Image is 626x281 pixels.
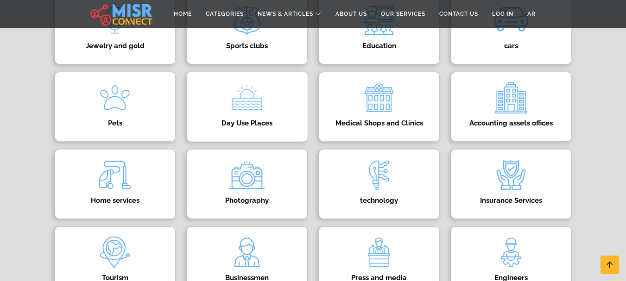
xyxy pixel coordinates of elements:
img: 91o6BRUL69Nv8vkyo3Y3.png [493,79,530,116]
a: Home services [49,149,181,219]
img: fBpRvoEftlHCryvf9XxM.png [228,79,266,116]
a: technology [313,149,445,219]
h4: technology [333,196,425,205]
h4: cars [465,42,557,50]
h4: Accounting assets offices [465,119,557,127]
a: Photography [181,149,313,219]
h4: Insurance Services [465,196,557,205]
a: Contact Us [432,5,485,23]
img: 42olkA63JDOoylnd139i.png [493,156,530,194]
img: W25xB8ub5bycFuFnX0KT.png [493,234,530,271]
h4: Sports clubs [201,42,293,50]
a: News & Articles [251,5,329,23]
img: btIYXQY5e4yLDbGgmHTq.png [96,234,133,271]
a: About Us [329,5,374,23]
h4: Education [333,42,425,50]
h4: Pets [69,119,161,127]
img: XZWsDNEnNO8Xp7hCERa0.png [228,234,266,271]
img: euUVwHCnQEn0xquExAqy.png [228,156,266,194]
img: h9DJ03ALRJMpbw2QsNu7.png [360,156,398,194]
a: Categories [199,5,251,23]
h4: Home services [69,196,161,205]
h4: Medical Shops and Clinics [333,119,425,127]
h4: Photography [201,196,293,205]
a: Our Services [374,5,432,23]
a: Home [167,5,199,23]
span: News & Articles [258,10,313,18]
a: Log in [485,5,520,23]
img: VqsgWZ3CZAto4gGOaOtJ.png [96,156,133,194]
a: Day Use Places [181,72,313,142]
img: SURwTIrBOn4HM8BCiV0f.png [360,234,398,271]
a: Pets [49,72,181,142]
a: Insurance Services [445,149,577,219]
a: Medical Shops and Clinics [313,72,445,142]
img: main.misr_connect [90,2,152,25]
img: LugHxIrVbmKvFsZzkSfd.png [96,79,133,116]
h4: Jewelry and gold [69,42,161,50]
h4: Day Use Places [201,119,293,127]
img: GSBlXxJL2aLd49qyIhl2.png [360,79,398,116]
a: AR [520,5,543,23]
a: Accounting assets offices [445,72,577,142]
